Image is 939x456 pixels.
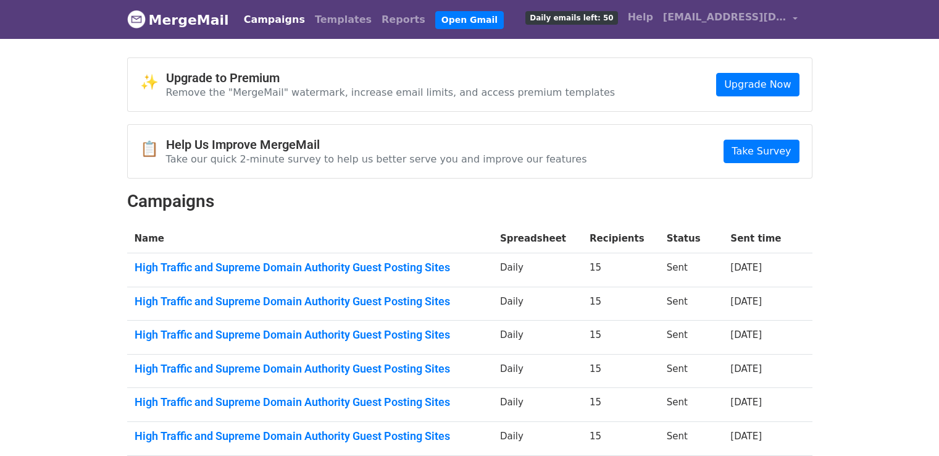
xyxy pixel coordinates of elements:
[239,7,310,32] a: Campaigns
[730,431,762,442] a: [DATE]
[493,253,582,287] td: Daily
[127,7,229,33] a: MergeMail
[582,388,659,422] td: 15
[520,5,622,30] a: Daily emails left: 50
[135,362,485,376] a: High Traffic and Supreme Domain Authority Guest Posting Sites
[582,224,659,253] th: Recipients
[435,11,504,29] a: Open Gmail
[310,7,377,32] a: Templates
[127,10,146,28] img: MergeMail logo
[582,253,659,287] td: 15
[135,261,485,274] a: High Traffic and Supreme Domain Authority Guest Posting Sites
[723,224,796,253] th: Sent time
[659,422,724,456] td: Sent
[493,354,582,388] td: Daily
[166,86,616,99] p: Remove the "MergeMail" watermark, increase email limits, and access premium templates
[166,137,587,152] h4: Help Us Improve MergeMail
[493,321,582,355] td: Daily
[582,321,659,355] td: 15
[659,321,724,355] td: Sent
[659,287,724,321] td: Sent
[658,5,803,34] a: [EMAIL_ADDRESS][DOMAIN_NAME]
[493,224,582,253] th: Spreadsheet
[582,287,659,321] td: 15
[493,422,582,456] td: Daily
[127,224,493,253] th: Name
[724,140,799,163] a: Take Survey
[493,287,582,321] td: Daily
[659,354,724,388] td: Sent
[730,262,762,273] a: [DATE]
[730,397,762,408] a: [DATE]
[663,10,787,25] span: [EMAIL_ADDRESS][DOMAIN_NAME]
[127,191,812,212] h2: Campaigns
[730,363,762,374] a: [DATE]
[166,153,587,166] p: Take our quick 2-minute survey to help us better serve you and improve our features
[525,11,617,25] span: Daily emails left: 50
[582,354,659,388] td: 15
[730,296,762,307] a: [DATE]
[716,73,799,96] a: Upgrade Now
[140,140,166,158] span: 📋
[659,253,724,287] td: Sent
[140,74,166,91] span: ✨
[166,70,616,85] h4: Upgrade to Premium
[623,5,658,30] a: Help
[135,295,485,308] a: High Traffic and Supreme Domain Authority Guest Posting Sites
[135,395,485,409] a: High Traffic and Supreme Domain Authority Guest Posting Sites
[135,429,485,443] a: High Traffic and Supreme Domain Authority Guest Posting Sites
[377,7,430,32] a: Reports
[493,388,582,422] td: Daily
[659,224,724,253] th: Status
[582,422,659,456] td: 15
[135,328,485,342] a: High Traffic and Supreme Domain Authority Guest Posting Sites
[730,329,762,340] a: [DATE]
[659,388,724,422] td: Sent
